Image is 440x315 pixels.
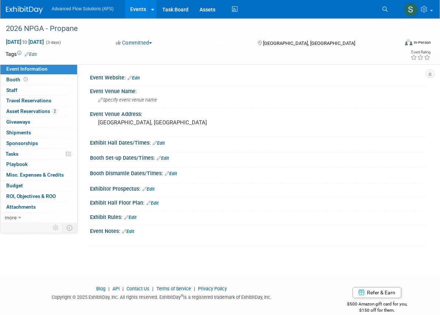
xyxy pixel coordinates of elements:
[98,97,157,103] span: Specify event venue name
[52,6,114,11] span: Advanced Flow Solutions (AFS)
[0,106,77,117] a: Asset Reservations2
[153,141,165,146] a: Edit
[6,119,30,125] span: Giveaways
[150,286,155,291] span: |
[121,286,125,291] span: |
[6,66,48,72] span: Event Information
[0,96,77,106] a: Travel Reservations
[6,39,44,45] span: [DATE] [DATE]
[3,22,389,35] div: 2026 NPGA - Propane
[90,72,425,82] div: Event Website:
[90,212,425,221] div: Exhibit Rules:
[0,128,77,138] a: Shipments
[410,50,430,54] div: Event Rating
[6,50,37,58] td: Tags
[6,130,31,135] span: Shipments
[181,294,183,298] sup: ®
[142,187,155,192] a: Edit
[62,223,77,233] td: Toggle Event Tabs
[0,138,77,149] a: Sponsorships
[413,40,431,45] div: In-Person
[329,307,425,314] div: $150 off for them.
[49,223,62,233] td: Personalize Event Tab Strip
[0,213,77,223] a: more
[353,287,401,298] a: Refer & Earn
[0,117,77,127] a: Giveaways
[192,286,197,291] span: |
[6,292,318,301] div: Copyright © 2025 ExhibitDay, Inc. All rights reserved. ExhibitDay is a registered trademark of Ex...
[0,159,77,170] a: Playbook
[107,286,111,291] span: |
[157,156,169,161] a: Edit
[329,296,425,313] div: $500 Amazon gift card for you,
[90,152,425,162] div: Booth Set-up Dates/Times:
[127,286,149,291] a: Contact Us
[6,193,56,199] span: ROI, Objectives & ROO
[6,6,43,14] img: ExhibitDay
[5,215,17,220] span: more
[0,64,77,74] a: Event Information
[122,229,134,234] a: Edit
[113,39,155,46] button: Committed
[52,109,58,114] span: 2
[25,52,37,57] a: Edit
[6,98,51,103] span: Travel Reservations
[90,226,425,235] div: Event Notes:
[128,75,140,81] a: Edit
[0,181,77,191] a: Budget
[6,204,36,210] span: Attachments
[6,77,29,82] span: Booth
[0,191,77,202] a: ROI, Objectives & ROO
[21,39,28,45] span: to
[6,140,38,146] span: Sponsorships
[146,201,159,206] a: Edit
[6,172,64,178] span: Misc. Expenses & Credits
[96,286,105,291] a: Blog
[6,151,18,157] span: Tasks
[6,87,17,93] span: Staff
[6,183,23,188] span: Budget
[124,215,136,220] a: Edit
[98,119,222,126] pre: [GEOGRAPHIC_DATA], [GEOGRAPHIC_DATA]
[405,39,412,45] img: Format-Inperson.png
[22,77,29,82] span: Booth not reserved yet
[45,40,61,45] span: (3 days)
[90,86,425,95] div: Event Venue Name:
[0,85,77,96] a: Staff
[198,286,227,291] a: Privacy Policy
[6,161,28,167] span: Playbook
[156,286,191,291] a: Terms of Service
[0,170,77,180] a: Misc. Expenses & Credits
[90,137,425,147] div: Exhibit Hall Dates/Times:
[112,286,119,291] a: API
[404,3,418,17] img: Steve McAnally
[165,171,177,176] a: Edit
[0,202,77,212] a: Attachments
[90,183,425,193] div: Exhibitor Prospectus:
[90,168,425,177] div: Booth Dismantle Dates/Times:
[0,75,77,85] a: Booth
[364,38,431,49] div: Event Format
[6,108,58,114] span: Asset Reservations
[0,149,77,159] a: Tasks
[263,40,355,46] span: [GEOGRAPHIC_DATA], [GEOGRAPHIC_DATA]
[90,109,425,118] div: Event Venue Address:
[90,197,425,207] div: Exhibit Hall Floor Plan:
